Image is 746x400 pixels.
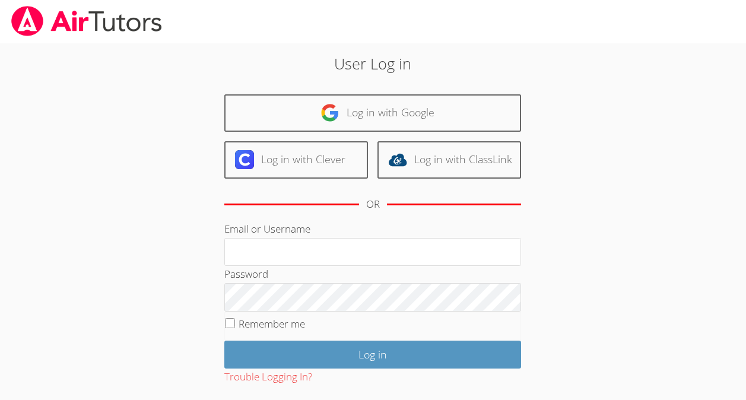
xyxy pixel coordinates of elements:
button: Trouble Logging In? [224,369,312,386]
h2: User Log in [172,52,574,75]
label: Password [224,267,268,281]
a: Log in with Google [224,94,521,132]
img: clever-logo-6eab21bc6e7a338710f1a6ff85c0baf02591cd810cc4098c63d3a4b26e2feb20.svg [235,150,254,169]
img: google-logo-50288ca7cdecda66e5e0955fdab243c47b7ad437acaf1139b6f446037453330a.svg [320,103,339,122]
label: Remember me [239,317,305,331]
div: OR [366,196,380,213]
a: Log in with Clever [224,141,368,179]
a: Log in with ClassLink [377,141,521,179]
img: airtutors_banner-c4298cdbf04f3fff15de1276eac7730deb9818008684d7c2e4769d2f7ddbe033.png [10,6,163,36]
input: Log in [224,341,521,369]
label: Email or Username [224,222,310,236]
img: classlink-logo-d6bb404cc1216ec64c9a2012d9dc4662098be43eaf13dc465df04b49fa7ab582.svg [388,150,407,169]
